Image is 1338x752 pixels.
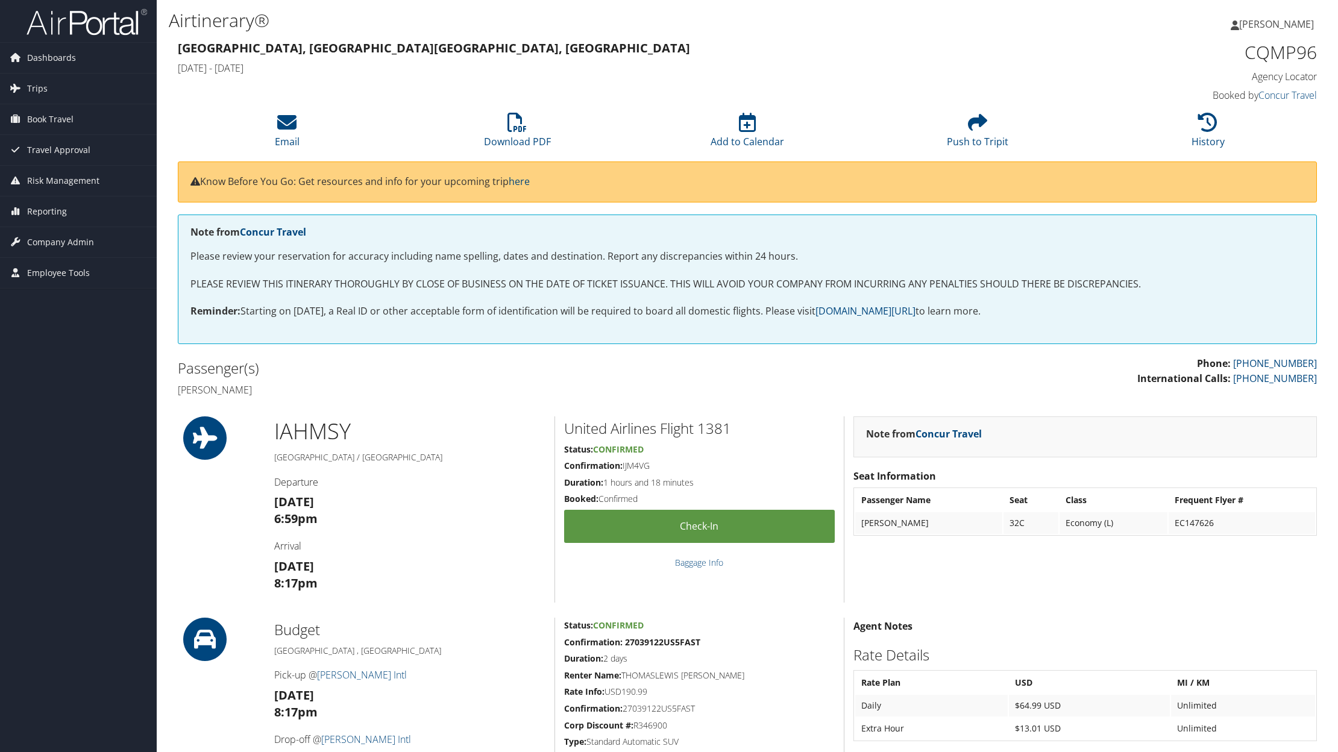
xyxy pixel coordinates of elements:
td: Daily [855,695,1008,716]
strong: Confirmation: [564,703,623,714]
h2: Budget [274,619,545,640]
td: Unlimited [1171,718,1315,739]
strong: [DATE] [274,558,314,574]
h1: Airtinerary® [169,8,940,33]
td: Extra Hour [855,718,1008,739]
td: EC147626 [1169,512,1315,534]
strong: Type: [564,736,586,747]
p: Please review your reservation for accuracy including name spelling, dates and destination. Repor... [190,249,1304,265]
span: Dashboards [27,43,76,73]
p: Know Before You Go: Get resources and info for your upcoming trip [190,174,1304,190]
td: Unlimited [1171,695,1315,716]
a: [PERSON_NAME] Intl [321,733,411,746]
th: USD [1009,672,1170,694]
strong: Note from [190,225,306,239]
h5: USD190.99 [564,686,835,698]
h1: CQMP96 [1046,40,1317,65]
strong: Corp Discount #: [564,719,633,731]
td: Economy (L) [1060,512,1167,534]
strong: Renter Name: [564,669,621,681]
a: Concur Travel [240,225,306,239]
strong: Reminder: [190,304,240,318]
h4: [DATE] - [DATE] [178,61,1028,75]
strong: Duration: [564,653,603,664]
h5: [GEOGRAPHIC_DATA] , [GEOGRAPHIC_DATA] [274,645,545,657]
span: Book Travel [27,104,74,134]
strong: Booked: [564,493,598,504]
strong: 6:59pm [274,510,318,527]
span: Confirmed [593,443,644,455]
a: Check-in [564,510,835,543]
h5: 27039122US5FAST [564,703,835,715]
strong: 8:17pm [274,575,318,591]
a: Concur Travel [1258,89,1317,102]
h1: IAH MSY [274,416,545,446]
h5: 2 days [564,653,835,665]
strong: Confirmation: [564,460,623,471]
th: Passenger Name [855,489,1002,511]
th: MI / KM [1171,672,1315,694]
h4: Pick-up @ [274,668,545,681]
a: Email [275,119,300,148]
strong: International Calls: [1137,372,1231,385]
a: Baggage Info [675,557,723,568]
a: [PHONE_NUMBER] [1233,357,1317,370]
td: [PERSON_NAME] [855,512,1002,534]
strong: [GEOGRAPHIC_DATA], [GEOGRAPHIC_DATA] [GEOGRAPHIC_DATA], [GEOGRAPHIC_DATA] [178,40,690,56]
span: Travel Approval [27,135,90,165]
strong: [DATE] [274,493,314,510]
span: Trips [27,74,48,104]
th: Seat [1003,489,1058,511]
h4: Arrival [274,539,545,553]
strong: Agent Notes [853,619,912,633]
strong: Note from [866,427,982,440]
p: Starting on [DATE], a Real ID or other acceptable form of identification will be required to boar... [190,304,1304,319]
strong: Phone: [1197,357,1231,370]
td: $64.99 USD [1009,695,1170,716]
a: Add to Calendar [711,119,784,148]
th: Rate Plan [855,672,1008,694]
a: here [509,175,530,188]
th: Class [1060,489,1167,511]
h2: Passenger(s) [178,358,738,378]
h5: [GEOGRAPHIC_DATA] / [GEOGRAPHIC_DATA] [274,451,545,463]
a: [PHONE_NUMBER] [1233,372,1317,385]
span: Confirmed [593,619,644,631]
h5: 1 hours and 18 minutes [564,477,835,489]
h4: [PERSON_NAME] [178,383,738,396]
th: Frequent Flyer # [1169,489,1315,511]
img: airportal-logo.png [27,8,147,36]
h4: Departure [274,475,545,489]
a: [PERSON_NAME] [1231,6,1326,42]
strong: Seat Information [853,469,936,483]
a: Push to Tripit [947,119,1008,148]
h5: THOMASLEWIS [PERSON_NAME] [564,669,835,681]
h4: Agency Locator [1046,70,1317,83]
td: 32C [1003,512,1058,534]
h5: Confirmed [564,493,835,505]
h5: R346900 [564,719,835,732]
strong: Rate Info: [564,686,605,697]
a: Concur Travel [916,427,982,440]
span: [PERSON_NAME] [1239,17,1314,31]
strong: Status: [564,619,593,631]
strong: Duration: [564,477,603,488]
h4: Drop-off @ [274,733,545,746]
td: $13.01 USD [1009,718,1170,739]
span: Reporting [27,196,67,227]
h5: IJM4VG [564,460,835,472]
strong: Status: [564,443,593,455]
h4: Booked by [1046,89,1317,102]
strong: 8:17pm [274,704,318,720]
p: PLEASE REVIEW THIS ITINERARY THOROUGHLY BY CLOSE OF BUSINESS ON THE DATE OF TICKET ISSUANCE. THIS... [190,277,1304,292]
a: History [1192,119,1225,148]
span: Company Admin [27,227,94,257]
a: [PERSON_NAME] Intl [317,668,407,681]
strong: Confirmation: 27039122US5FAST [564,636,700,648]
h5: Standard Automatic SUV [564,736,835,748]
a: Download PDF [484,119,551,148]
h2: Rate Details [853,645,1317,665]
a: [DOMAIN_NAME][URL] [815,304,916,318]
span: Employee Tools [27,258,90,288]
span: Risk Management [27,166,99,196]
